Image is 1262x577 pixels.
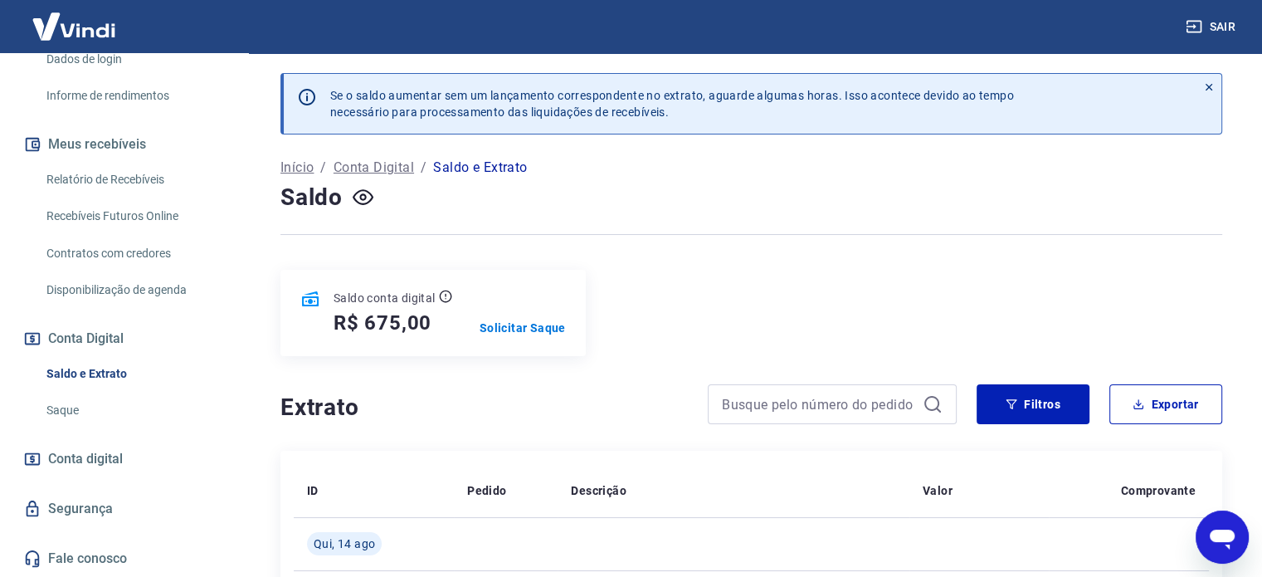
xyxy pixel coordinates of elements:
[1109,384,1222,424] button: Exportar
[40,357,228,391] a: Saldo e Extrato
[40,79,228,113] a: Informe de rendimentos
[433,158,527,178] p: Saldo e Extrato
[40,394,228,428] a: Saque
[330,87,1014,120] p: Se o saldo aumentar sem um lançamento correspondente no extrato, aguarde algumas horas. Isso acon...
[20,126,228,163] button: Meus recebíveis
[923,482,953,499] p: Valor
[334,158,414,178] a: Conta Digital
[20,1,128,51] img: Vindi
[1196,511,1249,564] iframe: Botão para abrir a janela de mensagens
[722,392,916,417] input: Busque pelo número do pedido
[977,384,1089,424] button: Filtros
[314,535,375,552] span: Qui, 14 ago
[280,181,343,214] h4: Saldo
[1182,12,1242,42] button: Sair
[40,273,228,307] a: Disponibilização de agenda
[20,491,228,527] a: Segurança
[20,540,228,577] a: Fale conosco
[334,310,431,336] h5: R$ 675,00
[40,42,228,76] a: Dados de login
[280,158,314,178] a: Início
[20,320,228,357] button: Conta Digital
[334,290,436,306] p: Saldo conta digital
[421,158,426,178] p: /
[307,482,319,499] p: ID
[320,158,326,178] p: /
[467,482,506,499] p: Pedido
[20,441,228,477] a: Conta digital
[571,482,626,499] p: Descrição
[40,163,228,197] a: Relatório de Recebíveis
[1121,482,1196,499] p: Comprovante
[40,199,228,233] a: Recebíveis Futuros Online
[280,391,688,424] h4: Extrato
[40,237,228,271] a: Contratos com credores
[480,320,566,336] a: Solicitar Saque
[48,447,123,471] span: Conta digital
